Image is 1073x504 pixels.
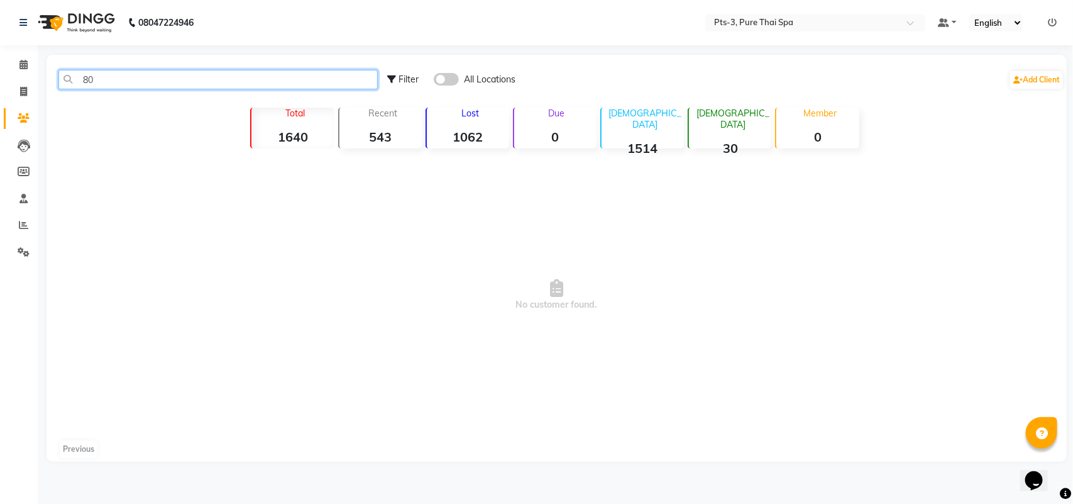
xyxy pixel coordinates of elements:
[607,108,684,130] p: [DEMOGRAPHIC_DATA]
[1020,454,1060,491] iframe: chat widget
[251,129,334,145] strong: 1640
[58,70,378,89] input: Search by Name/Mobile/Email/Code
[399,74,419,85] span: Filter
[432,108,509,119] p: Lost
[464,73,515,86] span: All Locations
[517,108,597,119] p: Due
[339,129,422,145] strong: 543
[256,108,334,119] p: Total
[138,5,194,40] b: 08047224946
[776,129,859,145] strong: 0
[427,129,509,145] strong: 1062
[47,154,1067,437] span: No customer found.
[781,108,859,119] p: Member
[689,140,771,156] strong: 30
[694,108,771,130] p: [DEMOGRAPHIC_DATA]
[1010,71,1063,89] a: Add Client
[514,129,597,145] strong: 0
[344,108,422,119] p: Recent
[602,140,684,156] strong: 1514
[32,5,118,40] img: logo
